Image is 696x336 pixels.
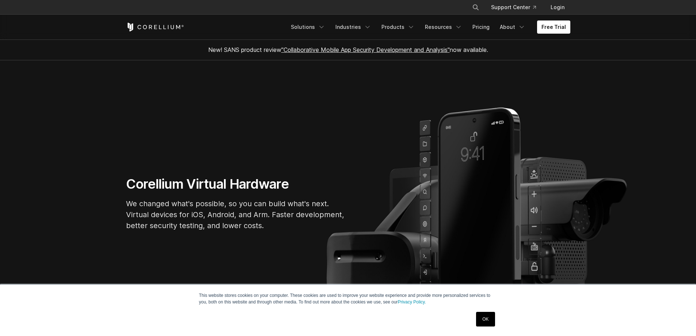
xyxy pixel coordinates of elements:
a: OK [476,312,495,326]
a: About [495,20,530,34]
a: Resources [421,20,467,34]
a: Support Center [485,1,542,14]
p: This website stores cookies on your computer. These cookies are used to improve your website expe... [199,292,497,305]
a: Solutions [286,20,330,34]
p: We changed what's possible, so you can build what's next. Virtual devices for iOS, Android, and A... [126,198,345,231]
a: Corellium Home [126,23,184,31]
a: "Collaborative Mobile App Security Development and Analysis" [281,46,450,53]
div: Navigation Menu [463,1,570,14]
a: Products [377,20,419,34]
h1: Corellium Virtual Hardware [126,176,345,192]
span: New! SANS product review now available. [208,46,488,53]
a: Pricing [468,20,494,34]
a: Privacy Policy. [398,299,426,305]
a: Login [545,1,570,14]
a: Free Trial [537,20,570,34]
a: Industries [331,20,376,34]
div: Navigation Menu [286,20,570,34]
button: Search [469,1,482,14]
